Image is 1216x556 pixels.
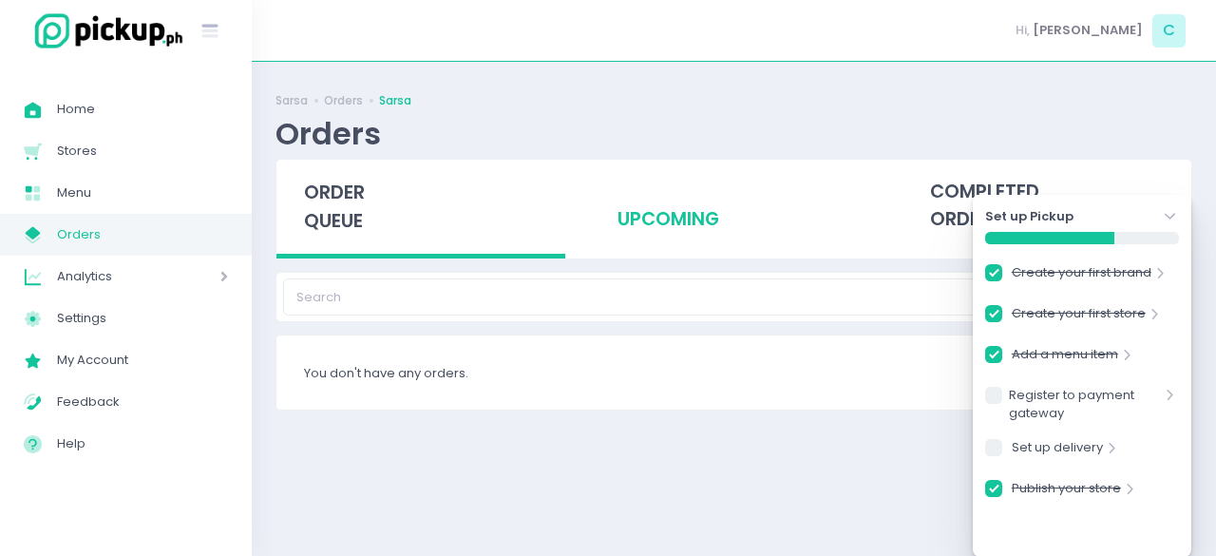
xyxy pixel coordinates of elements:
span: [PERSON_NAME] [1033,21,1143,40]
span: Feedback [57,390,228,414]
span: Menu [57,181,228,205]
a: Publish your store [1012,479,1121,505]
span: Analytics [57,264,166,289]
a: Create your first store [1012,304,1146,330]
span: Home [57,97,228,122]
a: Create your first brand [1012,263,1151,289]
span: Settings [57,306,228,331]
a: Register to payment gateway [1009,386,1161,423]
a: Orders [324,92,363,109]
span: Orders [57,222,228,247]
span: C [1152,14,1186,48]
input: Search [283,278,1092,315]
span: Stores [57,139,228,163]
strong: Set up Pickup [985,207,1073,226]
div: Orders [275,115,381,152]
div: You don't have any orders. [276,336,1191,410]
span: order queue [304,180,365,234]
a: Add a menu item [1012,345,1118,371]
a: Sarsa [275,92,308,109]
a: Sarsa [379,92,411,109]
a: Set up delivery [1012,438,1103,464]
span: Hi, [1016,21,1030,40]
img: logo [24,10,185,51]
span: My Account [57,348,228,373]
div: upcoming [589,160,878,253]
span: Help [57,431,228,456]
div: completed orders [902,160,1191,253]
